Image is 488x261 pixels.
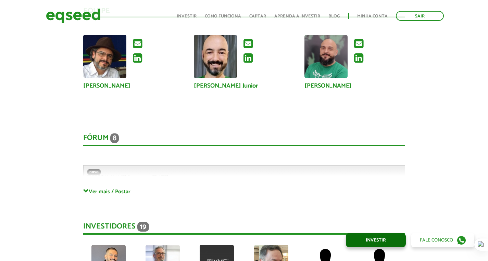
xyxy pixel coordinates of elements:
span: 19 [137,222,149,232]
a: Captar [249,14,266,18]
a: [PERSON_NAME] Junior [194,83,258,89]
img: Foto de Sérgio Hilton Berlotto Junior [194,35,237,78]
a: [PERSON_NAME] [83,83,130,89]
a: Como funciona [205,14,241,18]
a: Fale conosco [411,233,474,247]
a: Aprenda a investir [274,14,320,18]
a: Blog [328,14,340,18]
img: EqSeed [46,7,101,25]
a: Ver perfil do usuário. [304,35,348,78]
a: Ver perfil do usuário. [83,35,126,78]
div: Fórum [83,133,405,146]
img: Foto de Josias de Souza [304,35,348,78]
a: Investir [177,14,197,18]
a: Ver perfil do usuário. [194,35,237,78]
a: [PERSON_NAME] [304,83,352,89]
a: Minha conta [357,14,388,18]
a: Ver mais / Postar [83,188,405,195]
img: Foto de Xisto Alves de Souza Junior [83,35,126,78]
a: Investir [346,233,406,247]
div: Investidores [83,222,405,235]
span: 8 [110,133,119,143]
a: Sair [396,11,444,21]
